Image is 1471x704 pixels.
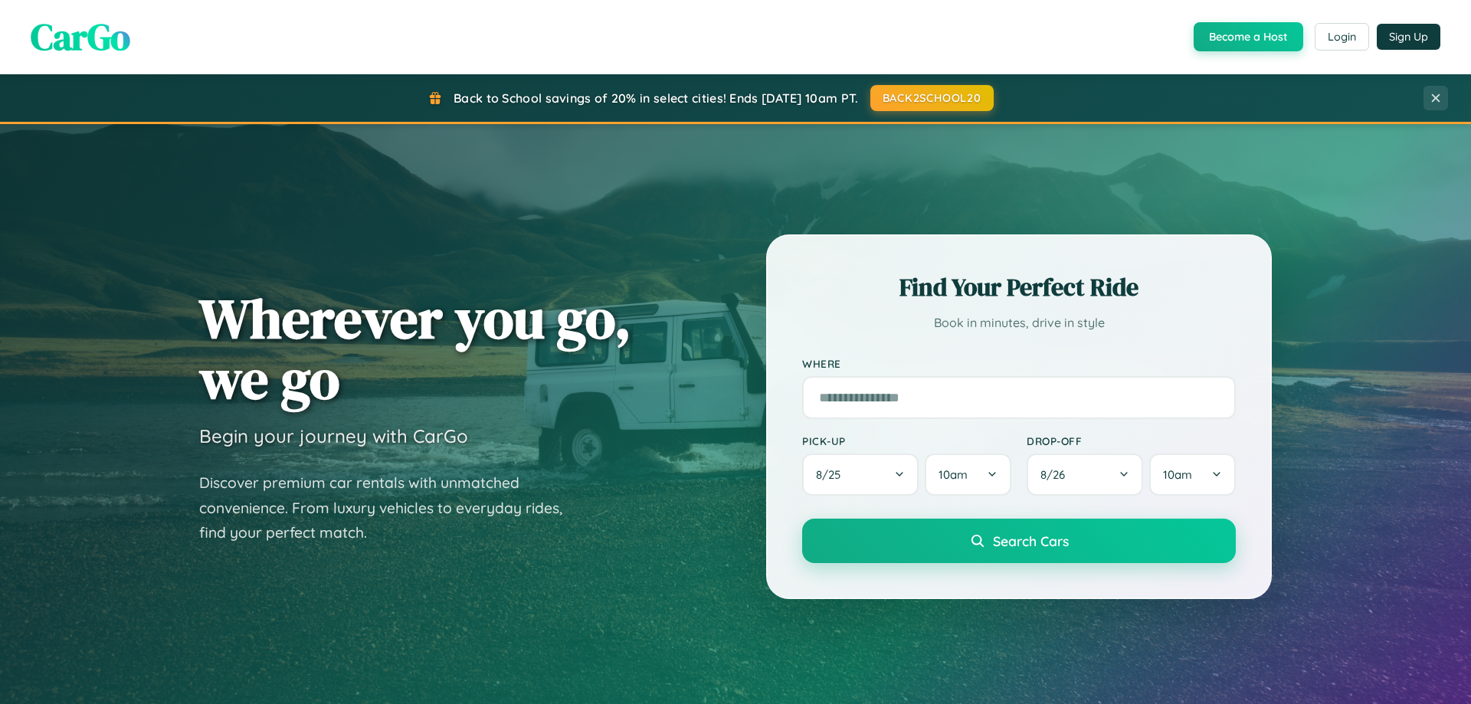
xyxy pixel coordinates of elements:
button: 10am [925,454,1011,496]
span: CarGo [31,11,130,62]
button: 10am [1149,454,1236,496]
label: Pick-up [802,434,1011,447]
button: 8/25 [802,454,919,496]
button: 8/26 [1027,454,1143,496]
span: 8 / 25 [816,467,848,482]
button: BACK2SCHOOL20 [870,85,994,111]
span: 10am [939,467,968,482]
button: Search Cars [802,519,1236,563]
span: 8 / 26 [1040,467,1073,482]
span: Search Cars [993,532,1069,549]
p: Book in minutes, drive in style [802,312,1236,334]
span: Back to School savings of 20% in select cities! Ends [DATE] 10am PT. [454,90,858,106]
label: Where [802,357,1236,370]
span: 10am [1163,467,1192,482]
h2: Find Your Perfect Ride [802,270,1236,304]
button: Sign Up [1377,24,1440,50]
label: Drop-off [1027,434,1236,447]
button: Login [1315,23,1369,51]
h3: Begin your journey with CarGo [199,424,468,447]
h1: Wherever you go, we go [199,288,631,409]
p: Discover premium car rentals with unmatched convenience. From luxury vehicles to everyday rides, ... [199,470,582,545]
button: Become a Host [1194,22,1303,51]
